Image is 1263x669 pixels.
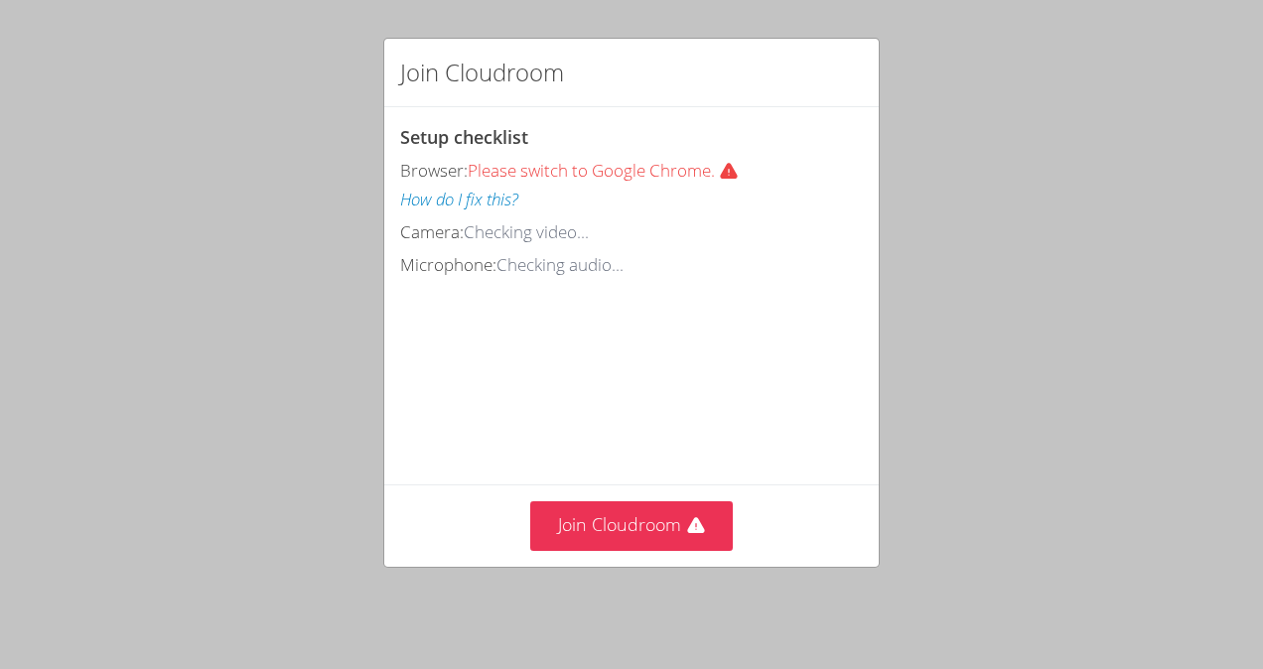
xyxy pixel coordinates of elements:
span: Checking audio... [496,253,624,276]
button: How do I fix this? [400,186,518,214]
span: Setup checklist [400,125,528,149]
span: Browser: [400,159,468,182]
span: Camera: [400,220,464,243]
button: Join Cloudroom [530,501,734,550]
span: Please switch to Google Chrome. [468,159,747,182]
span: Microphone: [400,253,496,276]
h2: Join Cloudroom [400,55,564,90]
span: Checking video... [464,220,589,243]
